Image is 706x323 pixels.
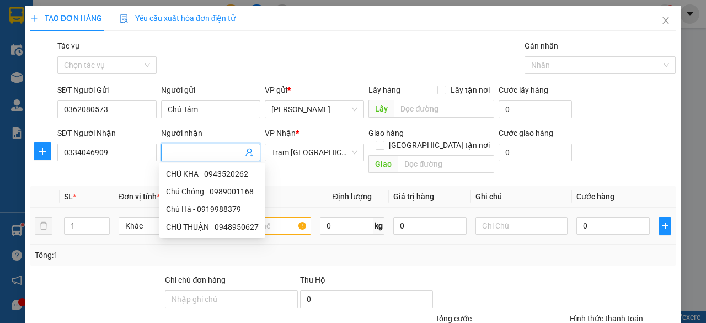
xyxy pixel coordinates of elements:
[271,101,357,118] span: Phan Thiết
[57,84,157,96] div: SĐT Người Gửi
[159,183,265,200] div: Chú Chóng - 0989001168
[30,14,38,22] span: plus
[265,84,364,96] div: VP gửi
[393,217,467,235] input: 0
[373,217,384,235] span: kg
[271,144,357,161] span: Trạm Sài Gòn
[661,16,670,25] span: close
[35,249,274,261] div: Tổng: 1
[576,192,614,201] span: Cước hàng
[220,217,312,235] input: VD: Bàn, Ghế
[368,86,400,94] span: Lấy hàng
[30,14,102,23] span: TẠO ĐƠN HÀNG
[398,155,494,173] input: Dọc đường
[64,192,73,201] span: SL
[265,129,296,137] span: VP Nhận
[368,100,394,118] span: Lấy
[57,127,157,139] div: SĐT Người Nhận
[120,14,129,23] img: icon
[34,147,51,156] span: plus
[525,41,558,50] label: Gán nhãn
[384,139,494,151] span: [GEOGRAPHIC_DATA] tận nơi
[165,276,226,284] label: Ghi chú đơn hàng
[368,129,404,137] span: Giao hàng
[471,186,572,208] th: Ghi chú
[499,129,553,137] label: Cước giao hàng
[35,217,52,235] button: delete
[499,86,548,94] label: Cước lấy hàng
[125,218,204,234] span: Khác
[161,84,260,96] div: Người gửi
[650,6,681,36] button: Close
[165,290,298,308] input: Ghi chú đơn hàng
[120,14,236,23] span: Yêu cầu xuất hóa đơn điện tử
[659,217,671,235] button: plus
[446,84,494,96] span: Lấy tận nơi
[119,192,160,201] span: Đơn vị tính
[34,142,51,160] button: plus
[57,41,79,50] label: Tác vụ
[499,144,572,161] input: Cước giao hàng
[166,203,259,215] div: Chú Hà - 0919988379
[394,100,494,118] input: Dọc đường
[166,168,259,180] div: CHÚ KHA - 0943520262
[570,314,643,323] label: Hình thức thanh toán
[159,200,265,218] div: Chú Hà - 0919988379
[659,221,671,230] span: plus
[333,192,372,201] span: Định lượng
[166,221,259,233] div: CHÚ THUẬN - 0948950627
[499,100,572,118] input: Cước lấy hàng
[161,127,260,139] div: Người nhận
[166,186,259,198] div: Chú Chóng - 0989001168
[159,165,265,183] div: CHÚ KHA - 0943520262
[245,148,254,157] span: user-add
[159,218,265,236] div: CHÚ THUẬN - 0948950627
[300,276,325,284] span: Thu Hộ
[393,192,434,201] span: Giá trị hàng
[435,314,472,323] span: Tổng cước
[368,155,398,173] span: Giao
[475,217,568,235] input: Ghi Chú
